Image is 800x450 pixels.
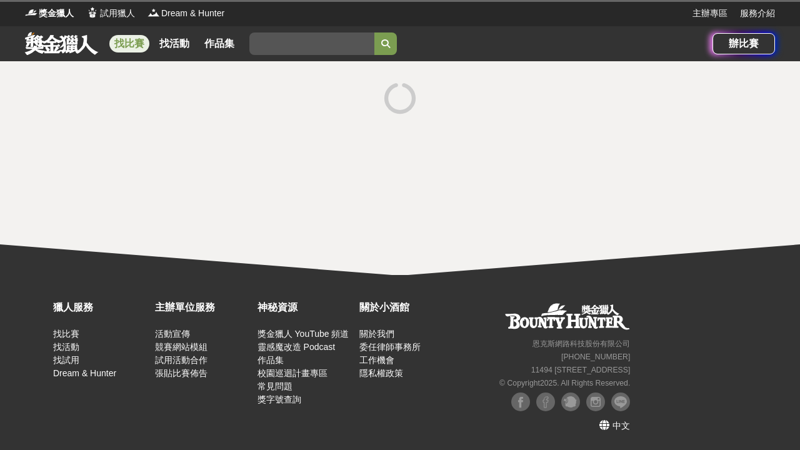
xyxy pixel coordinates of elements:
div: 主辦單位服務 [155,300,251,315]
small: 11494 [STREET_ADDRESS] [531,366,631,374]
div: 神秘資源 [257,300,353,315]
a: 辦比賽 [712,33,775,54]
a: 作品集 [199,35,239,52]
img: Logo [25,6,37,19]
a: 張貼比賽佈告 [155,368,207,378]
a: 常見問題 [257,381,292,391]
a: 找比賽 [53,329,79,339]
img: Facebook [536,392,555,411]
img: Logo [147,6,160,19]
div: 獵人服務 [53,300,149,315]
small: [PHONE_NUMBER] [561,352,630,361]
a: 試用活動合作 [155,355,207,365]
span: 中文 [612,421,630,431]
a: 獎字號查詢 [257,394,301,404]
small: © Copyright 2025 . All Rights Reserved. [499,379,630,387]
a: 找比賽 [109,35,149,52]
a: 靈感魔改造 Podcast [257,342,335,352]
a: 獎金獵人 YouTube 頻道 [257,329,349,339]
a: 隱私權政策 [359,368,403,378]
img: Plurk [561,392,580,411]
span: 試用獵人 [100,7,135,20]
span: Dream & Hunter [161,7,224,20]
img: LINE [611,392,630,411]
a: 活動宣傳 [155,329,190,339]
a: Dream & Hunter [53,368,116,378]
a: 服務介紹 [740,7,775,20]
img: Instagram [586,392,605,411]
div: 關於小酒館 [359,300,455,315]
a: 找試用 [53,355,79,365]
a: 找活動 [53,342,79,352]
a: 關於我們 [359,329,394,339]
a: Logo試用獵人 [86,7,135,20]
a: 主辦專區 [692,7,727,20]
a: 競賽網站模組 [155,342,207,352]
a: 找活動 [154,35,194,52]
a: 作品集 [257,355,284,365]
img: Logo [86,6,99,19]
a: 工作機會 [359,355,394,365]
span: 獎金獵人 [39,7,74,20]
a: Logo獎金獵人 [25,7,74,20]
a: LogoDream & Hunter [147,7,224,20]
img: Facebook [511,392,530,411]
small: 恩克斯網路科技股份有限公司 [532,339,630,348]
a: 委任律師事務所 [359,342,421,352]
a: 校園巡迴計畫專區 [257,368,327,378]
